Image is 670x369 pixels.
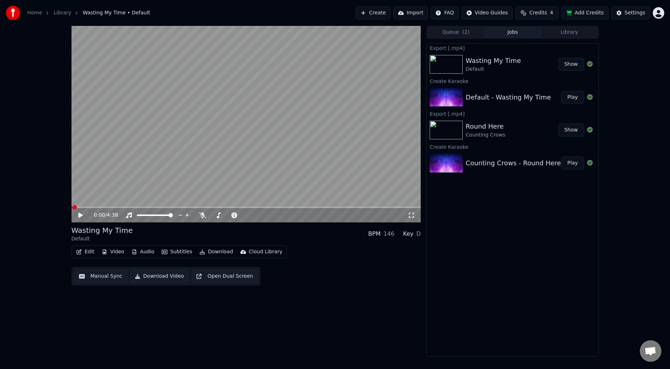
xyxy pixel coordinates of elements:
[611,6,650,19] button: Settings
[466,66,521,73] div: Default
[107,212,118,219] span: 4:38
[484,27,541,38] button: Jobs
[159,247,195,257] button: Subtitles
[466,56,521,66] div: Wasting My Time
[94,212,105,219] span: 0:00
[466,132,505,139] div: Counting Crows
[550,9,553,17] span: 4
[529,9,547,17] span: Credits
[431,6,458,19] button: FAQ
[368,230,380,238] div: BPM
[27,9,42,17] a: Home
[71,235,133,243] div: Default
[71,225,133,235] div: Wasting My Time
[54,9,71,17] a: Library
[427,43,598,52] div: Export [.mp4]
[625,9,645,17] div: Settings
[427,109,598,118] div: Export [.mp4]
[73,247,97,257] button: Edit
[393,6,428,19] button: Import
[74,270,127,283] button: Manual Sync
[427,77,598,85] div: Create Karaoke
[562,6,609,19] button: Add Credits
[403,230,413,238] div: Key
[27,9,150,17] nav: breadcrumb
[558,124,584,137] button: Show
[640,340,661,362] div: Open chat
[462,6,513,19] button: Video Guides
[6,6,20,20] img: youka
[561,91,584,104] button: Play
[249,248,282,255] div: Cloud Library
[356,6,391,19] button: Create
[428,27,484,38] button: Queue
[561,157,584,170] button: Play
[99,247,127,257] button: Video
[427,142,598,151] div: Create Karaoke
[466,121,505,132] div: Round Here
[129,247,157,257] button: Audio
[516,6,559,19] button: Credits4
[83,9,150,17] span: Wasting My Time • Default
[383,230,394,238] div: 146
[466,158,561,168] div: Counting Crows - Round Here
[197,247,236,257] button: Download
[558,58,584,71] button: Show
[94,212,111,219] div: /
[191,270,258,283] button: Open Dual Screen
[466,92,551,102] div: Default - Wasting My Time
[416,230,421,238] div: D
[541,27,598,38] button: Library
[462,29,470,36] span: ( 2 )
[130,270,189,283] button: Download Video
